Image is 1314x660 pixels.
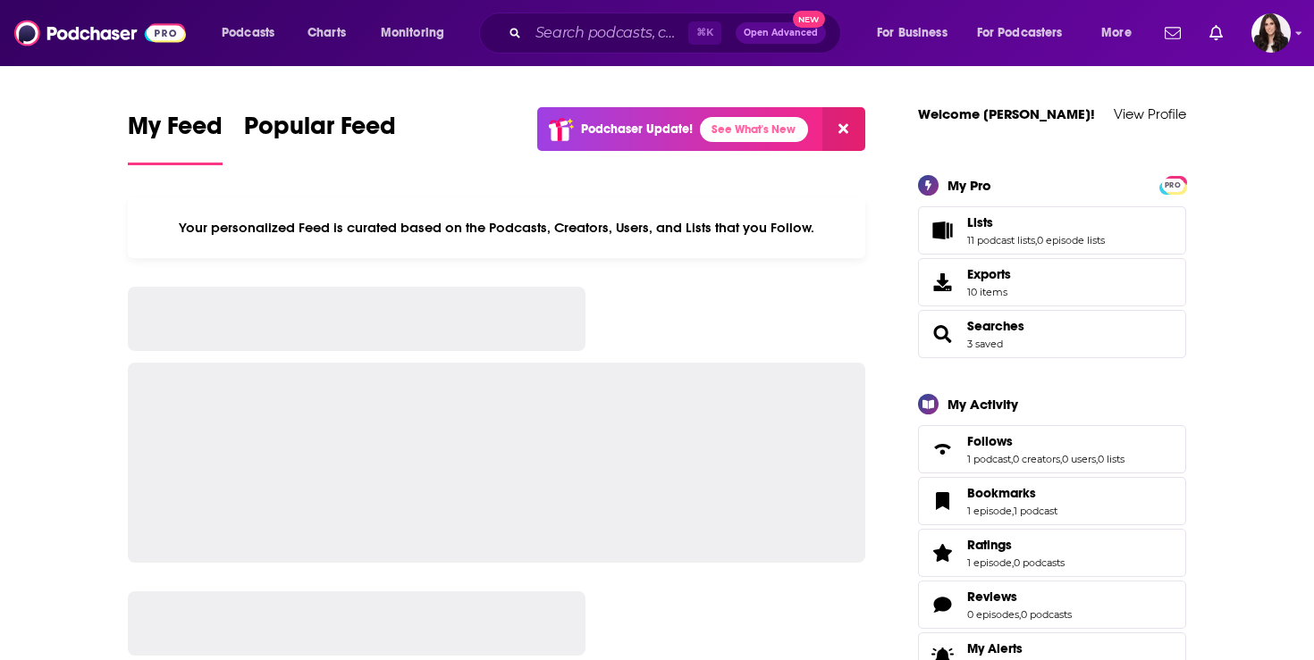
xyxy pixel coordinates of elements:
button: open menu [965,19,1089,47]
span: Ratings [967,537,1012,553]
span: Searches [918,310,1186,358]
span: Bookmarks [967,485,1036,501]
span: Reviews [918,581,1186,629]
span: , [1012,505,1014,517]
a: 1 episode [967,556,1012,569]
a: Welcome [PERSON_NAME]! [918,105,1095,122]
a: Searches [924,322,960,347]
span: Exports [924,270,960,295]
span: Popular Feed [244,111,396,152]
span: Podcasts [222,21,274,46]
span: More [1101,21,1132,46]
span: Lists [967,214,993,230]
span: My Feed [128,111,223,152]
a: Bookmarks [967,485,1057,501]
a: My Feed [128,111,223,165]
a: 1 podcast [1014,505,1057,517]
a: Lists [924,218,960,243]
span: Monitoring [381,21,444,46]
a: Searches [967,318,1024,334]
div: Search podcasts, credits, & more... [496,13,858,54]
a: 1 podcast [967,453,1011,465]
button: open menu [864,19,970,47]
a: Charts [296,19,357,47]
span: Exports [967,266,1011,282]
button: open menu [368,19,467,47]
button: Open AdvancedNew [736,22,826,44]
a: 0 episode lists [1037,234,1105,246]
a: 3 saved [967,338,1003,350]
span: Follows [918,425,1186,473]
span: Reviews [967,589,1017,605]
span: For Podcasters [977,21,1063,46]
img: User Profile [1251,13,1291,53]
span: , [1019,608,1021,621]
span: , [1096,453,1098,465]
span: Open Advanced [744,29,818,38]
div: My Pro [948,177,991,194]
span: , [1035,234,1037,246]
span: New [793,11,825,28]
span: 10 items [967,286,1011,298]
span: PRO [1162,179,1183,192]
a: See What's New [700,117,808,142]
a: 0 podcasts [1014,556,1065,569]
span: For Business [877,21,948,46]
div: Your personalized Feed is curated based on the Podcasts, Creators, Users, and Lists that you Follow. [128,197,865,258]
span: Bookmarks [918,477,1186,525]
a: Follows [924,437,960,462]
span: Charts [307,21,346,46]
div: My Activity [948,396,1018,413]
a: Lists [967,214,1105,230]
a: Show notifications dropdown [1202,18,1230,48]
a: Exports [918,258,1186,306]
button: Show profile menu [1251,13,1291,53]
input: Search podcasts, credits, & more... [528,19,688,47]
span: My Alerts [967,640,1023,656]
img: Podchaser - Follow, Share and Rate Podcasts [14,16,186,50]
a: Reviews [967,589,1072,605]
a: 0 creators [1013,453,1060,465]
a: Popular Feed [244,111,396,165]
span: , [1060,453,1062,465]
a: Bookmarks [924,489,960,514]
span: ⌘ K [688,21,721,45]
a: 0 users [1062,453,1096,465]
span: Logged in as RebeccaShapiro [1251,13,1291,53]
span: , [1012,556,1014,569]
span: , [1011,453,1013,465]
a: Ratings [967,537,1065,553]
a: Show notifications dropdown [1158,18,1188,48]
button: open menu [209,19,298,47]
a: View Profile [1114,105,1186,122]
a: 1 episode [967,505,1012,517]
a: Reviews [924,592,960,617]
a: 11 podcast lists [967,234,1035,246]
a: 0 podcasts [1021,608,1072,621]
span: Ratings [918,529,1186,577]
a: Follows [967,433,1124,449]
p: Podchaser Update! [581,121,693,137]
a: PRO [1162,177,1183,190]
a: Ratings [924,540,960,565]
span: Follows [967,433,1013,449]
span: Lists [918,206,1186,255]
a: 0 episodes [967,608,1019,621]
button: open menu [1089,19,1154,47]
a: 0 lists [1098,453,1124,465]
